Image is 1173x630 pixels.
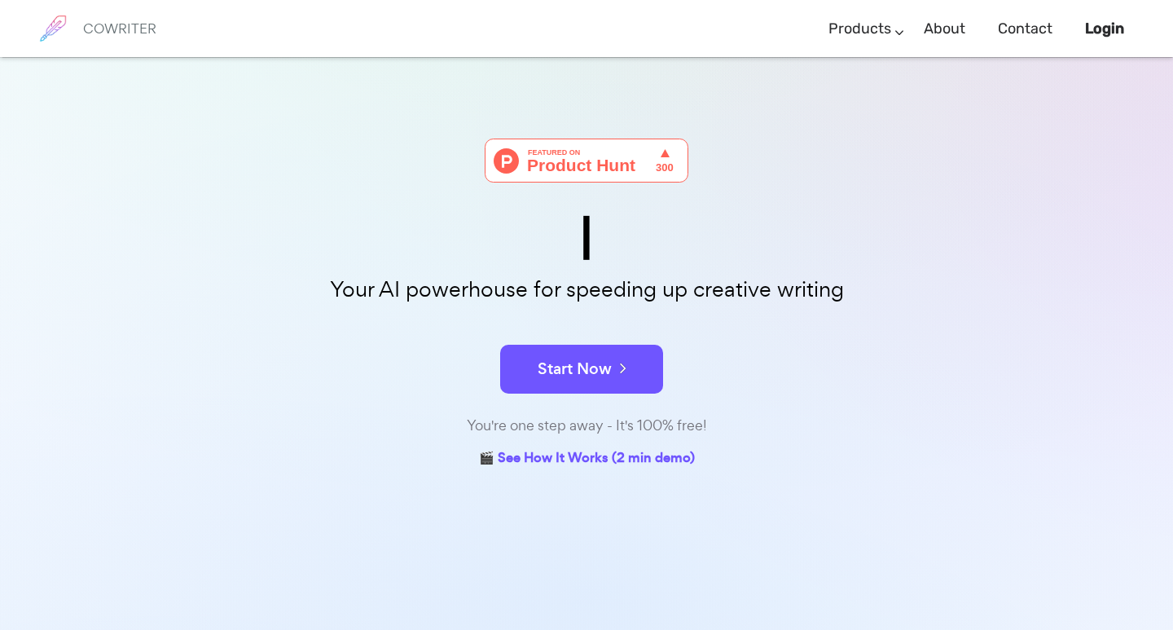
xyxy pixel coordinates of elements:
img: brand logo [33,8,73,49]
button: Start Now [500,345,663,394]
a: 🎬 See How It Works (2 min demo) [479,447,695,472]
img: Cowriter - Your AI buddy for speeding up creative writing | Product Hunt [485,139,688,183]
div: You're one step away - It's 100% free! [179,414,994,438]
a: Login [1085,5,1124,53]
h6: COWRITER [83,21,156,36]
b: Login [1085,20,1124,37]
a: Contact [998,5,1052,53]
a: Products [828,5,891,53]
p: Your AI powerhouse for speeding up creative writing [179,272,994,307]
a: About [924,5,965,53]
